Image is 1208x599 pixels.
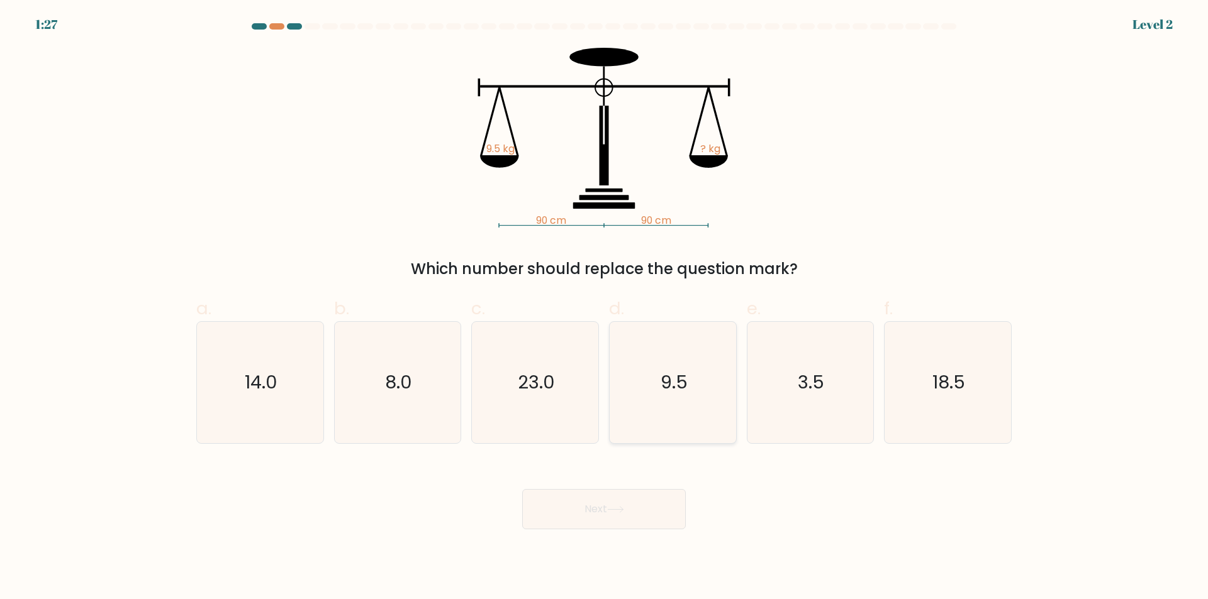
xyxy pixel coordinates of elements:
span: c. [471,296,485,321]
tspan: ? kg [700,141,720,156]
text: 23.0 [518,370,555,395]
span: d. [609,296,624,321]
div: 1:27 [35,15,57,34]
text: 3.5 [798,370,825,395]
tspan: 90 cm [641,213,671,228]
span: f. [884,296,893,321]
span: b. [334,296,349,321]
text: 18.5 [933,370,966,395]
div: Which number should replace the question mark? [204,258,1004,280]
tspan: 90 cm [536,213,566,228]
tspan: 9.5 kg [486,141,515,156]
span: a. [196,296,211,321]
button: Next [522,489,686,529]
text: 8.0 [385,370,412,395]
text: 14.0 [245,370,277,395]
div: Level 2 [1132,15,1173,34]
span: e. [747,296,761,321]
text: 9.5 [661,370,688,395]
